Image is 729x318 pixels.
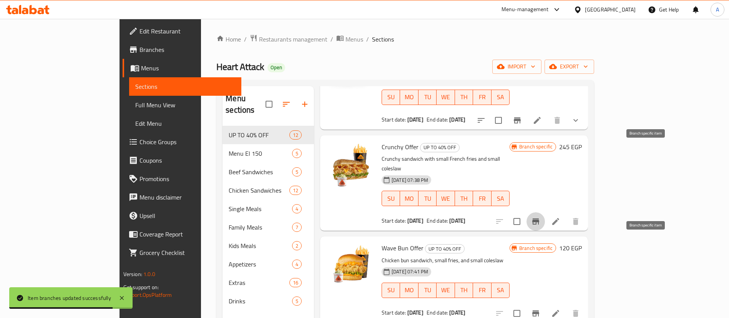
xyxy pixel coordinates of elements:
[427,216,448,226] span: End date:
[492,191,510,206] button: SA
[559,243,582,253] h6: 120 EGP
[123,170,241,188] a: Promotions
[139,193,235,202] span: Menu disclaimer
[551,62,588,72] span: export
[400,191,418,206] button: MO
[403,193,415,204] span: MO
[135,82,235,91] span: Sections
[223,273,314,292] div: Extras16
[449,115,465,125] b: [DATE]
[508,111,526,130] button: Branch-specific-item
[292,149,302,158] div: items
[422,193,433,204] span: TU
[223,200,314,218] div: Single Meals4
[229,167,292,176] span: Beef Sandwiches
[244,35,247,44] li: /
[290,279,301,286] span: 16
[229,296,292,306] span: Drinks
[250,34,327,44] a: Restaurants management
[440,193,452,204] span: WE
[440,92,452,103] span: WE
[123,188,241,206] a: Menu disclaimer
[403,285,415,296] span: MO
[139,27,235,36] span: Edit Restaurant
[551,309,560,318] a: Edit menu item
[559,142,582,152] h6: 245 EGP
[418,191,437,206] button: TU
[407,308,423,318] b: [DATE]
[382,256,510,265] p: Chicken bun sandwich, small fries, and small coleslaw
[345,35,363,44] span: Menus
[229,278,289,287] div: Extras
[292,204,302,213] div: items
[139,156,235,165] span: Coupons
[143,269,155,279] span: 1.0.0
[292,205,301,213] span: 4
[437,191,455,206] button: WE
[123,290,172,300] a: Support.OpsPlatform
[326,142,375,191] img: Crunchy Offer
[223,144,314,163] div: Menu El 1505
[336,34,363,44] a: Menus
[135,119,235,128] span: Edit Menu
[289,278,302,287] div: items
[476,193,488,204] span: FR
[407,216,423,226] b: [DATE]
[123,59,241,77] a: Menus
[389,176,431,184] span: [DATE] 07:38 PM
[516,143,556,150] span: Branch specific
[382,141,418,153] span: Crunchy Offer
[473,283,491,298] button: FR
[229,186,289,195] span: Chicken Sandwiches
[400,90,418,105] button: MO
[28,294,111,302] div: Item branches updated successfully
[458,92,470,103] span: TH
[455,191,473,206] button: TH
[139,248,235,257] span: Grocery Checklist
[492,90,510,105] button: SA
[382,154,510,173] p: Crunchy sandwich with small French fries and small coleslaw
[229,149,292,158] span: Menu El 150
[139,230,235,239] span: Coverage Report
[223,163,314,181] div: Beef Sandwiches5
[422,285,433,296] span: TU
[420,143,460,152] div: UP TO 40% OFF
[498,62,535,72] span: import
[407,115,423,125] b: [DATE]
[490,112,506,128] span: Select to update
[277,95,296,113] span: Sort sections
[449,216,465,226] b: [DATE]
[223,236,314,255] div: Kids Meals2
[533,116,542,125] a: Edit menu item
[292,241,302,250] div: items
[473,90,491,105] button: FR
[229,260,292,269] span: Appetizers
[427,115,448,125] span: End date:
[223,218,314,236] div: Family Meals7
[229,223,292,232] span: Family Meals
[229,130,289,140] div: UP TO 40% OFF
[382,191,400,206] button: SU
[139,174,235,183] span: Promotions
[437,283,455,298] button: WE
[495,285,506,296] span: SA
[440,285,452,296] span: WE
[292,261,301,268] span: 4
[226,93,266,116] h2: Menu sections
[382,283,400,298] button: SU
[292,168,301,176] span: 5
[292,296,302,306] div: items
[420,143,459,152] span: UP TO 40% OFF
[455,283,473,298] button: TH
[123,269,142,279] span: Version:
[139,137,235,147] span: Choice Groups
[716,5,719,14] span: A
[290,132,301,139] span: 12
[292,167,302,176] div: items
[229,241,292,250] span: Kids Meals
[472,111,490,130] button: sort-choices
